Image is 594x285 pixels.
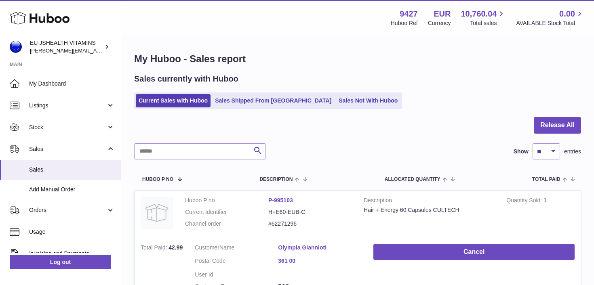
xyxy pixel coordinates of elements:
a: Current Sales with Huboo [136,94,211,107]
a: Log out [10,255,111,269]
a: Olympia Giannioti [278,244,361,251]
label: Show [514,148,529,155]
h1: My Huboo - Sales report [134,52,581,65]
dt: Current identifier [185,208,268,216]
span: [PERSON_NAME][EMAIL_ADDRESS][DOMAIN_NAME] [30,47,162,54]
strong: Description [364,197,494,206]
span: Description [259,177,293,182]
span: Total sales [470,19,506,27]
span: Add Manual Order [29,186,115,193]
span: My Dashboard [29,80,115,88]
span: Listings [29,102,106,109]
h2: Sales currently with Huboo [134,73,238,84]
strong: Quantity Sold [506,197,543,205]
button: Release All [534,117,581,134]
div: Currency [428,19,451,27]
td: 1 [500,191,581,238]
a: Sales Shipped From [GEOGRAPHIC_DATA] [212,94,334,107]
dt: Name [195,244,278,254]
span: Total paid [532,177,560,182]
span: Huboo P no [142,177,173,182]
span: ALLOCATED Quantity [385,177,440,182]
span: AVAILABLE Stock Total [516,19,584,27]
span: 42.99 [169,244,183,251]
a: P-995103 [268,197,293,203]
div: Hair + Energy 60 Capsules CULTECH [364,206,494,214]
dd: #62271296 [268,220,352,228]
strong: Total Paid [141,244,169,253]
span: Invoicing and Payments [29,250,106,258]
strong: 9427 [400,8,418,19]
a: 10,760.04 Total sales [461,8,506,27]
a: 0.00 AVAILABLE Stock Total [516,8,584,27]
div: EU JSHEALTH VITAMINS [30,39,103,54]
div: Huboo Ref [391,19,418,27]
a: 361 00 [278,257,361,265]
strong: EUR [434,8,451,19]
dt: Postal Code [195,257,278,267]
span: entries [564,148,581,155]
span: Stock [29,124,106,131]
img: laura@jessicasepel.com [10,41,22,53]
a: Sales Not With Huboo [336,94,400,107]
img: no-photo.jpg [141,197,173,229]
span: Orders [29,206,106,214]
span: Usage [29,228,115,236]
span: 0.00 [559,8,575,19]
dt: User Id [195,271,278,279]
span: 10,760.04 [461,8,497,19]
button: Cancel [373,244,575,260]
span: Sales [29,145,106,153]
dt: Channel order [185,220,268,228]
dt: Huboo P no [185,197,268,204]
dd: H+E60-EUB-C [268,208,352,216]
span: Customer [195,244,219,251]
span: Sales [29,166,115,174]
